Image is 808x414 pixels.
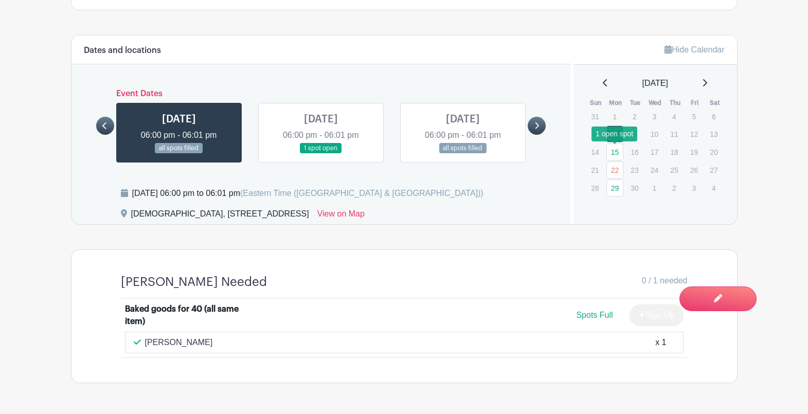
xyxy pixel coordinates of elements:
[646,162,663,178] p: 24
[606,179,623,196] a: 29
[606,98,626,108] th: Mon
[626,162,643,178] p: 23
[606,109,623,124] p: 1
[586,144,603,160] p: 14
[626,180,643,196] p: 30
[686,126,703,142] p: 12
[646,180,663,196] p: 1
[705,109,722,124] p: 6
[84,46,161,56] h6: Dates and locations
[665,45,724,54] a: Hide Calendar
[642,275,688,287] span: 0 / 1 needed
[317,208,365,224] a: View on Map
[131,208,309,224] div: [DEMOGRAPHIC_DATA], [STREET_ADDRESS]
[132,187,483,200] div: [DATE] 06:00 pm to 06:01 pm
[626,144,643,160] p: 16
[645,98,666,108] th: Wed
[686,180,703,196] p: 3
[686,144,703,160] p: 19
[576,311,613,319] span: Spots Full
[685,98,705,108] th: Fri
[705,180,722,196] p: 4
[626,109,643,124] p: 2
[665,98,685,108] th: Thu
[586,180,603,196] p: 28
[705,126,722,142] p: 13
[686,109,703,124] p: 5
[655,336,666,349] div: x 1
[125,303,253,328] div: Baked goods for 40 (all same item)
[586,98,606,108] th: Sun
[606,143,623,160] a: 15
[666,144,683,160] p: 18
[114,89,528,99] h6: Event Dates
[666,126,683,142] p: 11
[586,126,603,142] p: 7
[686,162,703,178] p: 26
[666,109,683,124] p: 4
[646,126,663,142] p: 10
[646,144,663,160] p: 17
[145,336,213,349] p: [PERSON_NAME]
[591,127,637,141] div: 1 open spot
[625,98,645,108] th: Tue
[646,109,663,124] p: 3
[705,98,725,108] th: Sat
[586,162,603,178] p: 21
[666,162,683,178] p: 25
[705,144,722,160] p: 20
[240,189,483,197] span: (Eastern Time ([GEOGRAPHIC_DATA] & [GEOGRAPHIC_DATA]))
[642,77,668,89] span: [DATE]
[586,109,603,124] p: 31
[121,275,267,290] h4: [PERSON_NAME] Needed
[705,162,722,178] p: 27
[606,161,623,178] a: 22
[666,180,683,196] p: 2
